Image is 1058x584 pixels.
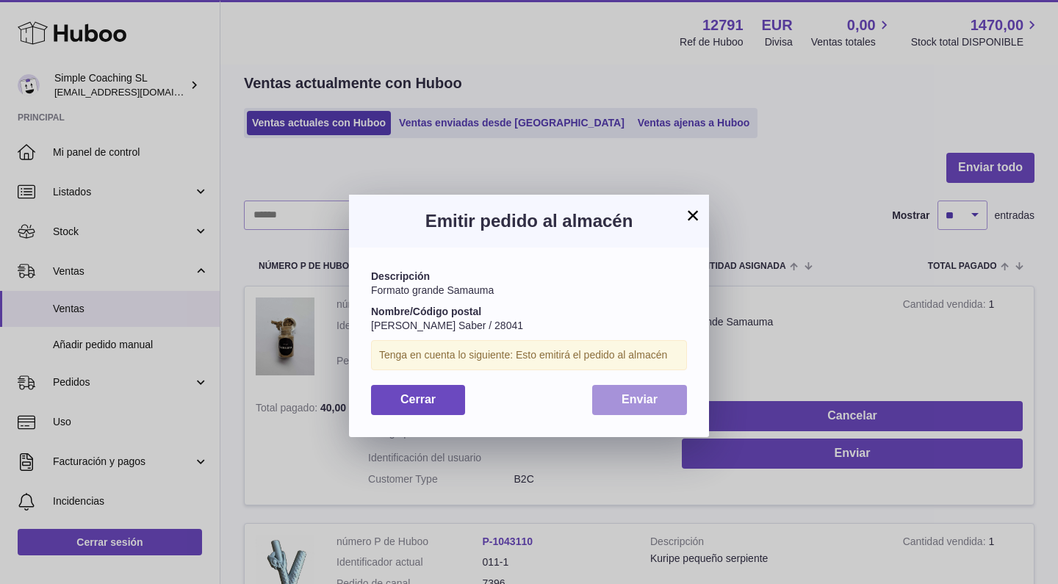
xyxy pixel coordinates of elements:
[371,209,687,233] h3: Emitir pedido al almacén
[371,340,687,370] div: Tenga en cuenta lo siguiente: Esto emitirá el pedido al almacén
[400,393,436,405] span: Cerrar
[684,206,702,224] button: ×
[592,385,687,415] button: Enviar
[371,306,481,317] strong: Nombre/Código postal
[371,284,494,296] span: Formato grande Samauma
[622,393,658,405] span: Enviar
[371,320,523,331] span: [PERSON_NAME] Saber / 28041
[371,385,465,415] button: Cerrar
[371,270,430,282] strong: Descripción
